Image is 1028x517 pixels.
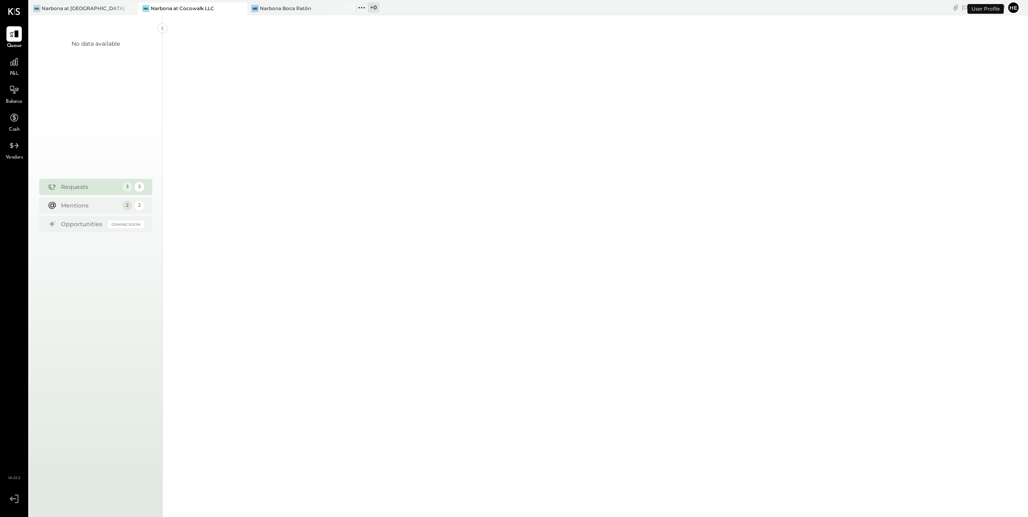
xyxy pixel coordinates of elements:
div: No data available [72,40,120,48]
div: Narbona at Cocowalk LLC [151,5,214,12]
div: 3 [122,182,132,192]
div: Narbona at [GEOGRAPHIC_DATA] LLC [42,5,126,12]
a: P&L [0,54,28,78]
a: Cash [0,110,28,133]
div: Na [33,5,40,12]
div: [DATE] [962,4,1005,11]
button: He [1007,1,1020,14]
div: 2 [135,201,144,210]
div: 3 [135,182,144,192]
span: Vendors [6,154,23,161]
a: Queue [0,26,28,50]
div: Coming Soon [108,220,144,228]
div: NB [251,5,259,12]
a: Vendors [0,138,28,161]
div: + 0 [368,2,379,13]
span: Cash [9,126,19,133]
div: copy link [952,3,960,12]
div: Requests [61,183,118,191]
div: 2 [122,201,132,210]
div: Na [142,5,150,12]
span: Balance [6,98,23,106]
div: User Profile [967,4,1004,14]
span: Queue [7,42,22,50]
div: Opportunities [61,220,104,228]
a: Balance [0,82,28,106]
span: P&L [10,70,19,78]
div: Narbona Boca Ratōn [260,5,311,12]
div: Mentions [61,201,118,210]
